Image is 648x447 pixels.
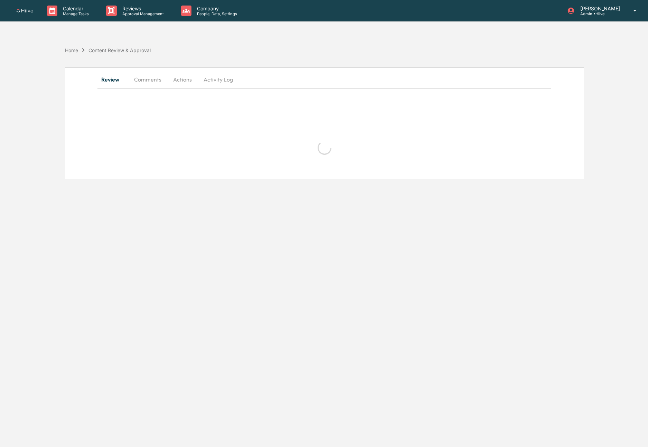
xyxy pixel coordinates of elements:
[191,11,241,16] p: People, Data, Settings
[97,71,129,88] button: Review
[129,71,167,88] button: Comments
[57,11,92,16] p: Manage Tasks
[65,47,78,53] div: Home
[167,71,198,88] button: Actions
[575,11,623,16] p: Admin • Hiive
[57,6,92,11] p: Calendar
[17,9,33,13] img: logo
[198,71,238,88] button: Activity Log
[191,6,241,11] p: Company
[117,11,167,16] p: Approval Management
[97,71,551,88] div: secondary tabs example
[88,47,151,53] div: Content Review & Approval
[575,6,623,11] p: [PERSON_NAME]
[117,6,167,11] p: Reviews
